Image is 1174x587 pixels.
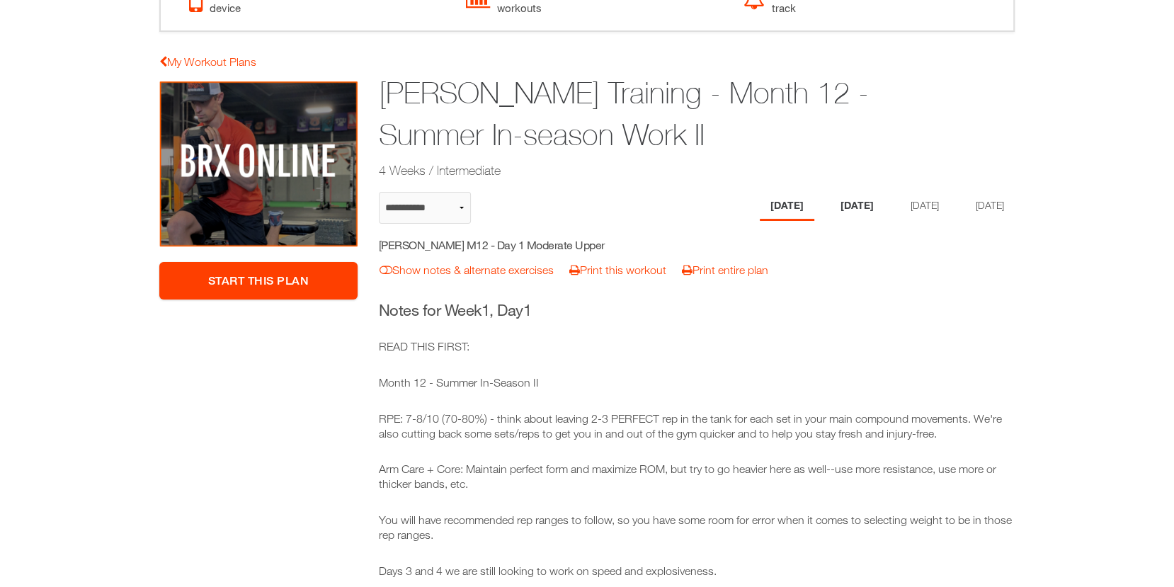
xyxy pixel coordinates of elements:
h3: Notes for Week , Day [379,300,1015,321]
p: RPE: 7-8/10 (70-80%) - think about leaving 2-3 PERFECT rep in the tank for each set in your main ... [379,411,1015,441]
a: Print entire plan [682,263,768,276]
a: Print this workout [569,263,666,276]
a: Show notes & alternate exercises [380,263,554,276]
span: 1 [481,301,490,319]
h1: [PERSON_NAME] Training - Month 12 - Summer In-season Work II [379,72,906,156]
li: Day 2 [830,192,884,221]
p: Arm Care + Core: Maintain perfect form and maximize ROM, but try to go heavier here as well--use ... [379,462,1015,491]
span: 1 [523,301,532,319]
a: My Workout Plans [159,55,256,68]
li: Day 1 [760,192,814,221]
li: Day 4 [965,192,1015,221]
a: Start This Plan [159,262,358,300]
p: READ THIS FIRST: [379,339,1015,354]
p: You will have recommended rep ranges to follow, so you have some room for error when it comes to ... [379,513,1015,542]
h5: [PERSON_NAME] M12 - Day 1 Moderate Upper [379,237,632,253]
li: Day 3 [900,192,950,221]
h2: 4 Weeks / Intermediate [379,161,906,179]
p: Days 3 and 4 we are still looking to work on speed and explosiveness. [379,564,1015,579]
p: Month 12 - Summer In-Season II [379,375,1015,390]
img: Michael Woodard Training - Month 12 - Summer In-season Work II [159,81,358,248]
